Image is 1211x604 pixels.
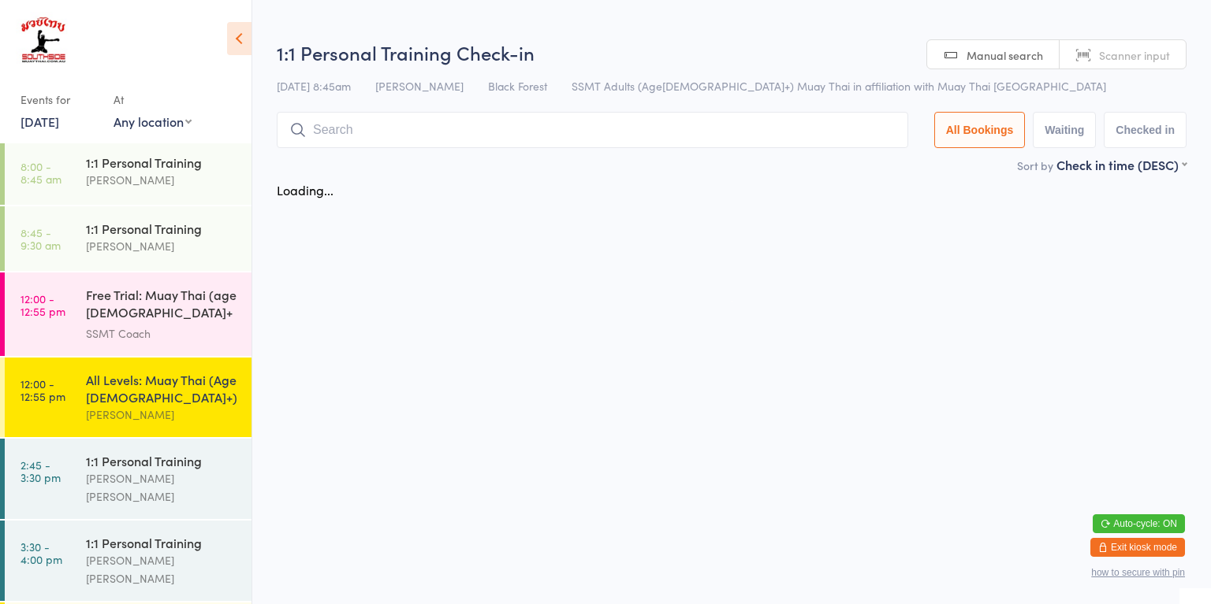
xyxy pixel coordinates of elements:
div: Check in time (DESC) [1056,156,1187,173]
div: Any location [114,113,192,130]
div: [PERSON_NAME] [PERSON_NAME] [86,469,238,506]
a: 8:00 -8:45 am1:1 Personal Training[PERSON_NAME] [5,140,252,205]
div: At [114,87,192,113]
button: Waiting [1033,112,1096,148]
div: SSMT Coach [86,324,238,343]
time: 12:00 - 12:55 pm [20,292,65,317]
button: All Bookings [934,112,1026,148]
div: [PERSON_NAME] [86,406,238,424]
input: Search [277,112,908,148]
time: 12:00 - 12:55 pm [20,377,65,402]
div: All Levels: Muay Thai (Age [DEMOGRAPHIC_DATA]+) [86,371,238,406]
button: Checked in [1104,112,1187,148]
div: Free Trial: Muay Thai (age [DEMOGRAPHIC_DATA]+ years) [86,286,238,324]
time: 2:45 - 3:30 pm [20,458,61,484]
div: 1:1 Personal Training [86,452,238,469]
time: 3:30 - 4:00 pm [20,540,62,565]
span: Scanner input [1099,47,1170,63]
time: 8:45 - 9:30 am [20,226,61,251]
div: [PERSON_NAME] [86,171,238,189]
a: 8:45 -9:30 am1:1 Personal Training[PERSON_NAME] [5,206,252,271]
img: Southside Muay Thai & Fitness [16,12,70,71]
a: 3:30 -4:00 pm1:1 Personal Training[PERSON_NAME] [PERSON_NAME] [5,521,252,601]
a: 2:45 -3:30 pm1:1 Personal Training[PERSON_NAME] [PERSON_NAME] [5,439,252,519]
time: 8:00 - 8:45 am [20,160,61,185]
button: Auto-cycle: ON [1093,514,1185,533]
div: [PERSON_NAME] [86,237,238,255]
div: 1:1 Personal Training [86,220,238,237]
div: 1:1 Personal Training [86,154,238,171]
div: Events for [20,87,98,113]
a: 12:00 -12:55 pmFree Trial: Muay Thai (age [DEMOGRAPHIC_DATA]+ years)SSMT Coach [5,272,252,356]
span: Manual search [967,47,1043,63]
span: [PERSON_NAME] [375,78,464,94]
button: Exit kiosk mode [1090,538,1185,557]
button: how to secure with pin [1091,567,1185,578]
h2: 1:1 Personal Training Check-in [277,39,1187,65]
span: Black Forest [488,78,547,94]
span: [DATE] 8:45am [277,78,351,94]
div: Loading... [277,181,333,198]
div: 1:1 Personal Training [86,534,238,551]
div: [PERSON_NAME] [PERSON_NAME] [86,551,238,587]
span: SSMT Adults (Age[DEMOGRAPHIC_DATA]+) Muay Thai in affiliation with Muay Thai [GEOGRAPHIC_DATA] [572,78,1106,94]
a: 12:00 -12:55 pmAll Levels: Muay Thai (Age [DEMOGRAPHIC_DATA]+)[PERSON_NAME] [5,358,252,437]
label: Sort by [1017,157,1053,173]
a: [DATE] [20,113,59,130]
